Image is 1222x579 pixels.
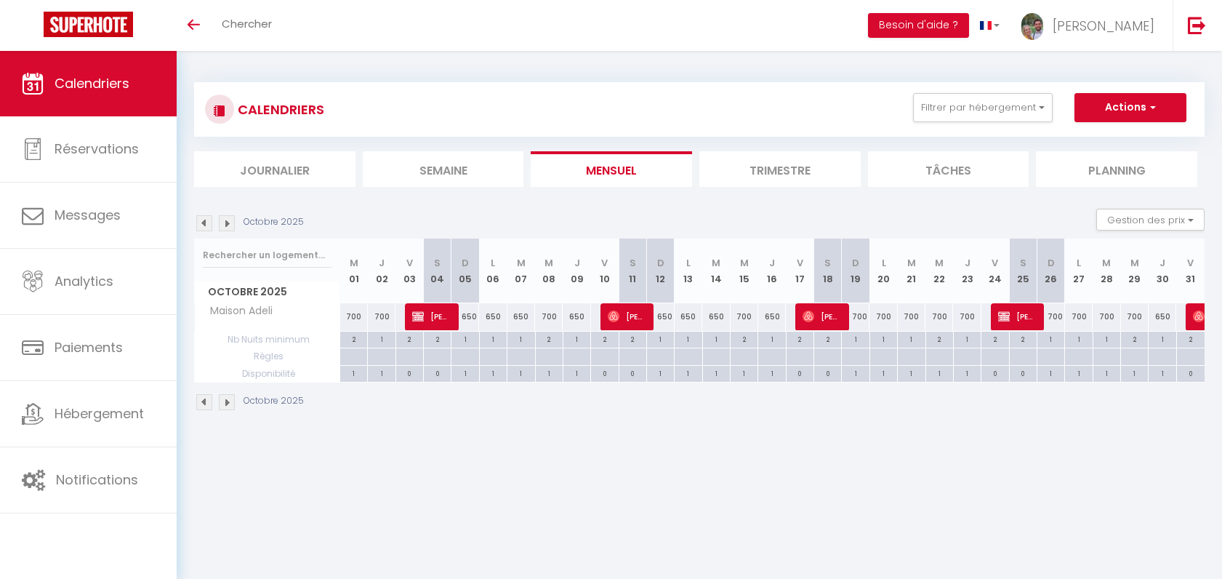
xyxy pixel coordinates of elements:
th: 19 [842,239,869,303]
div: 2 [536,332,563,346]
div: 700 [535,303,563,330]
abbr: M [712,256,720,270]
span: Nb Nuits minimum [195,332,339,348]
div: 0 [814,366,841,380]
span: Messages [55,206,121,224]
div: 1 [507,366,534,380]
th: 06 [479,239,507,303]
div: 1 [758,366,785,380]
div: 700 [1065,303,1093,330]
div: 1 [675,366,702,380]
abbr: V [992,256,998,270]
abbr: V [797,256,803,270]
div: 2 [1177,332,1205,346]
div: 1 [647,366,674,380]
div: 700 [869,303,897,330]
div: 700 [925,303,953,330]
div: 1 [1121,366,1148,380]
div: 2 [396,332,423,346]
span: Réservations [55,140,139,158]
th: 14 [702,239,730,303]
abbr: J [769,256,775,270]
div: 2 [591,332,618,346]
li: Trimestre [699,151,861,187]
th: 03 [395,239,423,303]
div: 0 [1177,366,1205,380]
div: 700 [842,303,869,330]
div: 1 [480,366,507,380]
div: 650 [563,303,590,330]
div: 1 [898,332,925,346]
div: 700 [898,303,925,330]
div: 1 [703,332,730,346]
div: 1 [1065,366,1092,380]
div: 650 [507,303,535,330]
abbr: S [1020,256,1026,270]
div: 0 [396,366,423,380]
th: 31 [1176,239,1205,303]
div: 1 [647,332,674,346]
p: Octobre 2025 [244,394,304,408]
abbr: M [907,256,916,270]
div: 700 [731,303,758,330]
div: 0 [591,366,618,380]
abbr: M [935,256,944,270]
abbr: L [491,256,495,270]
span: Octobre 2025 [195,281,339,303]
div: 650 [646,303,674,330]
th: 21 [898,239,925,303]
div: 2 [814,332,841,346]
div: 650 [479,303,507,330]
img: logout [1188,16,1206,34]
div: 2 [981,332,1008,346]
img: Super Booking [44,12,133,37]
th: 17 [786,239,813,303]
abbr: V [1187,256,1194,270]
span: [PERSON_NAME] [412,303,449,330]
abbr: J [1159,256,1165,270]
th: 15 [731,239,758,303]
div: 1 [480,332,507,346]
div: 1 [1037,366,1064,380]
div: 700 [340,303,368,330]
abbr: D [1048,256,1055,270]
span: [PERSON_NAME] [608,303,645,330]
span: [PERSON_NAME] [803,303,840,330]
div: 1 [675,332,702,346]
div: 1 [1093,366,1120,380]
th: 08 [535,239,563,303]
span: Hébergement [55,404,144,423]
li: Semaine [363,151,524,187]
abbr: V [601,256,608,270]
th: 26 [1037,239,1064,303]
div: 0 [981,366,1008,380]
div: 1 [842,332,869,346]
div: 1 [507,332,534,346]
abbr: L [686,256,691,270]
th: 27 [1065,239,1093,303]
div: 1 [1065,332,1092,346]
li: Journalier [194,151,355,187]
div: 0 [787,366,813,380]
div: 1 [703,366,730,380]
div: 1 [954,332,981,346]
div: 2 [1121,332,1148,346]
div: 1 [898,366,925,380]
div: 1 [563,366,590,380]
span: Calendriers [55,74,129,92]
li: Planning [1036,151,1197,187]
abbr: L [1077,256,1081,270]
button: Gestion des prix [1096,209,1205,231]
div: 1 [1149,332,1175,346]
div: 1 [451,332,478,346]
div: 0 [424,366,451,380]
th: 09 [563,239,590,303]
li: Mensuel [531,151,692,187]
button: Actions [1074,93,1186,122]
abbr: M [1102,256,1111,270]
div: 2 [619,332,646,346]
div: 650 [451,303,479,330]
abbr: M [350,256,358,270]
span: Analytics [55,272,113,290]
abbr: V [406,256,413,270]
